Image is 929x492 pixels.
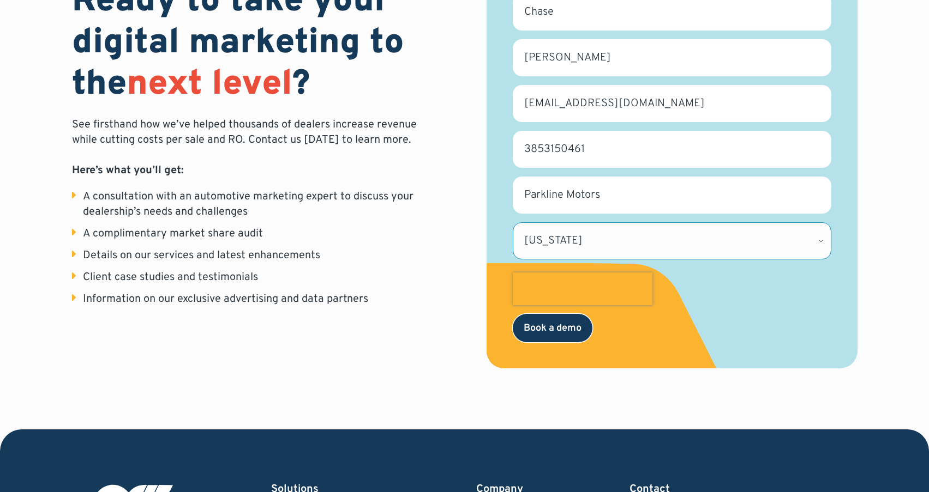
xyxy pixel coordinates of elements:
[513,177,831,214] input: Dealership name
[513,39,831,76] input: Last name
[83,189,443,220] div: A consultation with an automotive marketing expert to discuss your dealership’s needs and challenges
[513,272,652,305] iframe: reCAPTCHA
[83,226,263,241] div: A complimentary market share audit
[513,131,831,168] input: Phone number
[513,85,831,122] input: Business email
[83,291,368,307] div: Information on our exclusive advertising and data partners
[513,314,592,342] input: Book a demo
[83,270,258,285] div: Client case studies and testimonials
[72,117,443,178] p: See firsthand how we’ve helped thousands of dealers increase revenue while cutting costs per sale...
[83,248,320,263] div: Details on our services and latest enhancements
[72,163,184,178] strong: Here’s what you’ll get:
[127,63,292,107] span: next level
